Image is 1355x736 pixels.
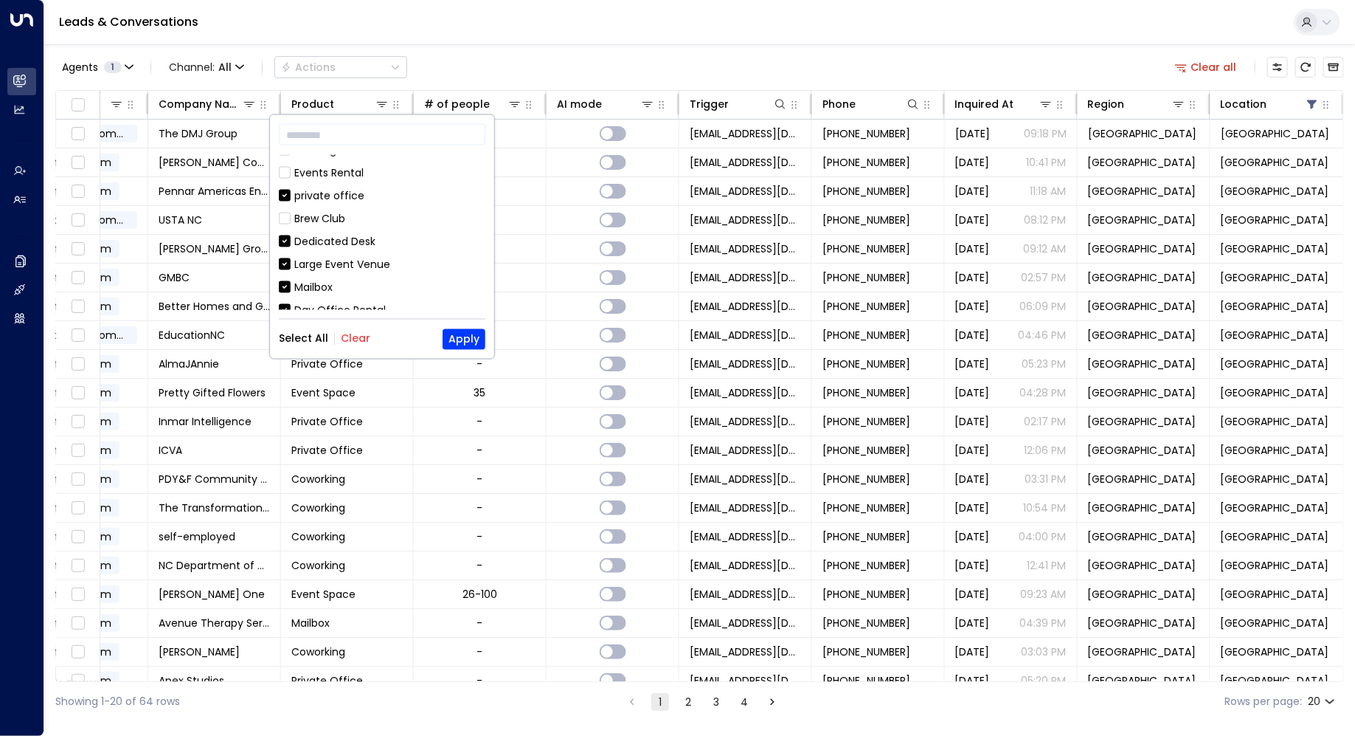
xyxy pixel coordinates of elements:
p: 02:57 PM [1022,270,1067,285]
span: Greensboro [1221,385,1329,400]
span: Coworking [291,529,345,544]
span: +13369050884 [822,529,910,544]
span: PDY&F Community Garden [159,472,270,486]
span: Inmar Intelligence [159,414,252,429]
span: Agents [62,62,98,72]
p: 12:06 PM [1025,443,1067,458]
span: Toggle select row [69,614,87,633]
span: uniti@workatthrive.com [690,385,801,400]
p: 10:41 PM [1027,155,1067,170]
div: private office [294,188,364,203]
span: uniti@workatthrive.com [690,443,801,458]
div: Trigger [690,95,729,113]
span: Aug 01, 2025 [955,414,990,429]
span: uniti@workatthrive.com [690,558,801,573]
p: 05:23 PM [1022,357,1067,371]
span: +17572569144 [822,241,910,256]
div: Large Event Venue [294,256,390,272]
span: Greensboro [1221,328,1329,343]
span: self-employed [159,529,235,544]
span: +13363826727 [822,270,910,285]
span: +13362794545 [822,587,910,602]
span: Greensboro [1088,241,1196,256]
span: Greensboro [1088,155,1196,170]
span: Channel: [163,57,250,78]
span: Toggle select all [69,96,87,114]
span: EducationNC [159,328,225,343]
span: +17047736569 [822,184,910,199]
span: Greensboro [1088,558,1196,573]
div: - [477,616,483,630]
span: uniti@workatthrive.com [690,299,801,314]
div: Region [1088,95,1186,113]
span: Coworking [291,644,345,659]
span: Coworking [291,472,345,486]
span: Jul 29, 2025 [955,443,990,458]
div: Day Office Rental [279,302,485,317]
a: Leads & Conversations [59,13,198,30]
span: Greensboro [1088,328,1196,343]
span: Greensboro [1088,270,1196,285]
span: Refresh [1295,57,1316,78]
div: - [477,357,483,371]
span: Toggle select row [69,499,87,517]
div: Dedicated Desk [279,233,485,249]
div: Phone [822,95,921,113]
div: Large Event Venue [279,256,485,272]
span: Toggle select row [69,182,87,201]
button: Go to next page [763,693,781,711]
span: uniti@workatthrive.com [690,616,801,630]
span: 1 [104,61,122,73]
span: +13019920384 [822,558,910,573]
p: 04:39 PM [1020,616,1067,630]
span: Keller Williams One [159,587,265,602]
span: uniti@workatthrive.com [690,270,801,285]
div: Mailbox [294,279,333,295]
span: Greensboro [1221,213,1329,227]
span: Greensboro [1088,213,1196,227]
span: Toggle select row [69,211,87,230]
button: Select All [279,333,328,345]
span: Toggle select row [69,154,87,172]
span: +13364207497 [822,385,910,400]
span: uniti@workatthrive.com [690,357,801,371]
span: Greensboro [1088,385,1196,400]
div: Phone [822,95,856,113]
span: All [218,61,232,73]
label: Rows per page: [1224,694,1302,709]
span: Private Office [291,357,363,371]
span: Aug 05, 2025 [955,328,990,343]
span: Aug 09, 2025 [955,241,990,256]
span: Greensboro [1088,126,1196,141]
span: +13365876708 [822,673,910,688]
span: uniti@workatthrive.com [690,587,801,602]
span: Toggle select row [69,528,87,546]
span: uniti@workatthrive.com [690,673,801,688]
button: Archived Leads [1323,57,1344,78]
span: +13053210848 [822,357,910,371]
span: uniti@workatthrive.com [690,328,801,343]
span: Greensboro [1221,184,1329,199]
p: 03:31 PM [1025,472,1067,486]
span: Singerman Consulting Services, LLC [159,155,270,170]
div: Inquired At [955,95,1014,113]
span: uniti@workatthrive.com [690,529,801,544]
div: Button group with a nested menu [274,56,407,78]
span: Greensboro [1088,644,1196,659]
span: Greensboro [1088,587,1196,602]
p: 09:12 AM [1024,241,1067,256]
div: - [477,472,483,486]
span: Jul 25, 2025 [955,529,990,544]
p: 04:00 PM [1019,529,1067,544]
div: Dedicated Desk [294,233,375,249]
button: Go to page 2 [679,693,697,711]
button: Agents1 [55,57,139,78]
span: Coworking [291,558,345,573]
span: +13366091404 [822,414,910,429]
span: Aug 07, 2025 [955,270,990,285]
span: Jul 07, 2025 [955,616,990,630]
span: Greensboro [1221,126,1329,141]
span: +13362250868 [822,644,910,659]
span: Greensboro [1221,587,1329,602]
span: Event Space [291,587,356,602]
